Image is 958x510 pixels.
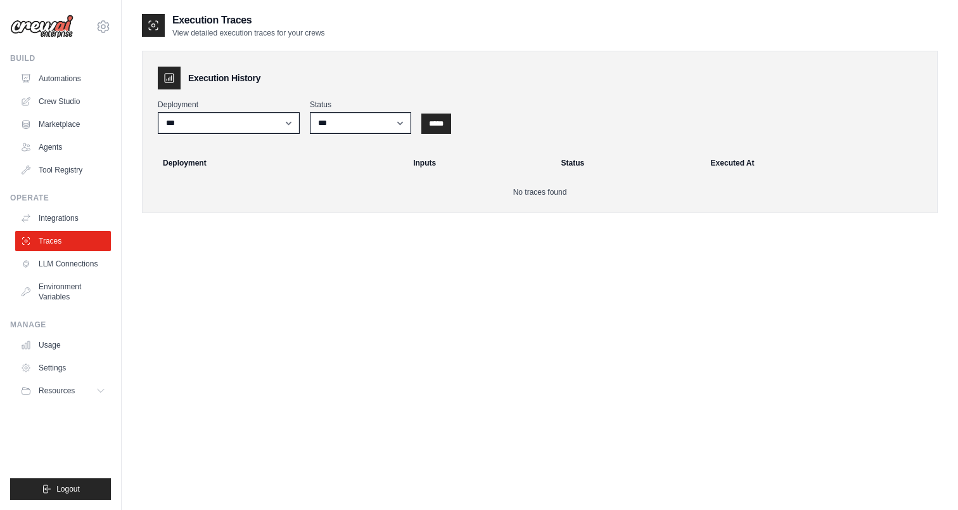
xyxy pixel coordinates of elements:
p: No traces found [158,187,922,197]
div: Manage [10,320,111,330]
a: Marketplace [15,114,111,134]
h2: Execution Traces [172,13,325,28]
div: Build [10,53,111,63]
a: Usage [15,335,111,355]
a: Automations [15,69,111,89]
p: View detailed execution traces for your crews [172,28,325,38]
a: Environment Variables [15,277,111,307]
img: Logo [10,15,73,39]
button: Logout [10,478,111,500]
a: Integrations [15,208,111,228]
label: Deployment [158,100,300,110]
button: Resources [15,381,111,401]
a: LLM Connections [15,254,111,274]
span: Resources [39,386,75,396]
th: Deployment [148,149,406,177]
a: Tool Registry [15,160,111,180]
th: Status [554,149,703,177]
a: Settings [15,358,111,378]
a: Traces [15,231,111,251]
th: Inputs [406,149,553,177]
th: Executed At [703,149,932,177]
label: Status [310,100,411,110]
a: Agents [15,137,111,157]
span: Logout [56,484,80,494]
div: Operate [10,193,111,203]
h3: Execution History [188,72,260,84]
a: Crew Studio [15,91,111,112]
